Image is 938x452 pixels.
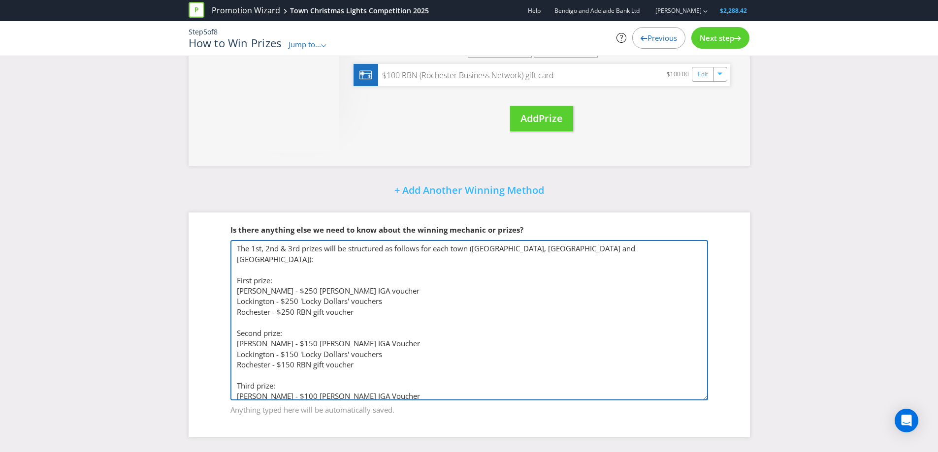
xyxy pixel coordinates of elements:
span: $2,288.42 [720,6,747,15]
span: + Add Another Winning Method [394,183,544,197]
div: Town Christmas Lights Competition 2025 [290,6,429,16]
span: 8 [214,27,218,36]
span: Add [520,112,539,125]
span: of [207,27,214,36]
div: $100.00 [667,69,692,81]
h1: How to Win Prizes [189,37,282,49]
span: Previous [647,33,677,43]
span: Is there anything else we need to know about the winning mechanic or prizes? [230,225,523,235]
span: Prize [539,112,563,125]
span: 5 [203,27,207,36]
div: $100 RBN (Rochester Business Network) gift card [378,70,554,81]
span: Next step [700,33,734,43]
a: Help [528,6,541,15]
textarea: The 1st, 2nd & 3rd prizes will be structured as follows for each town ([GEOGRAPHIC_DATA], [GEOGRA... [230,240,708,400]
span: Jump to... [289,39,321,49]
button: AddPrize [510,106,573,131]
button: + Add Another Winning Method [369,181,569,202]
span: Step [189,27,203,36]
div: Open Intercom Messenger [895,409,918,432]
a: Edit [698,69,708,80]
span: Bendigo and Adelaide Bank Ltd [554,6,640,15]
a: Promotion Wizard [212,5,280,16]
span: Anything typed here will be automatically saved. [230,401,708,415]
a: [PERSON_NAME] [646,6,702,15]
